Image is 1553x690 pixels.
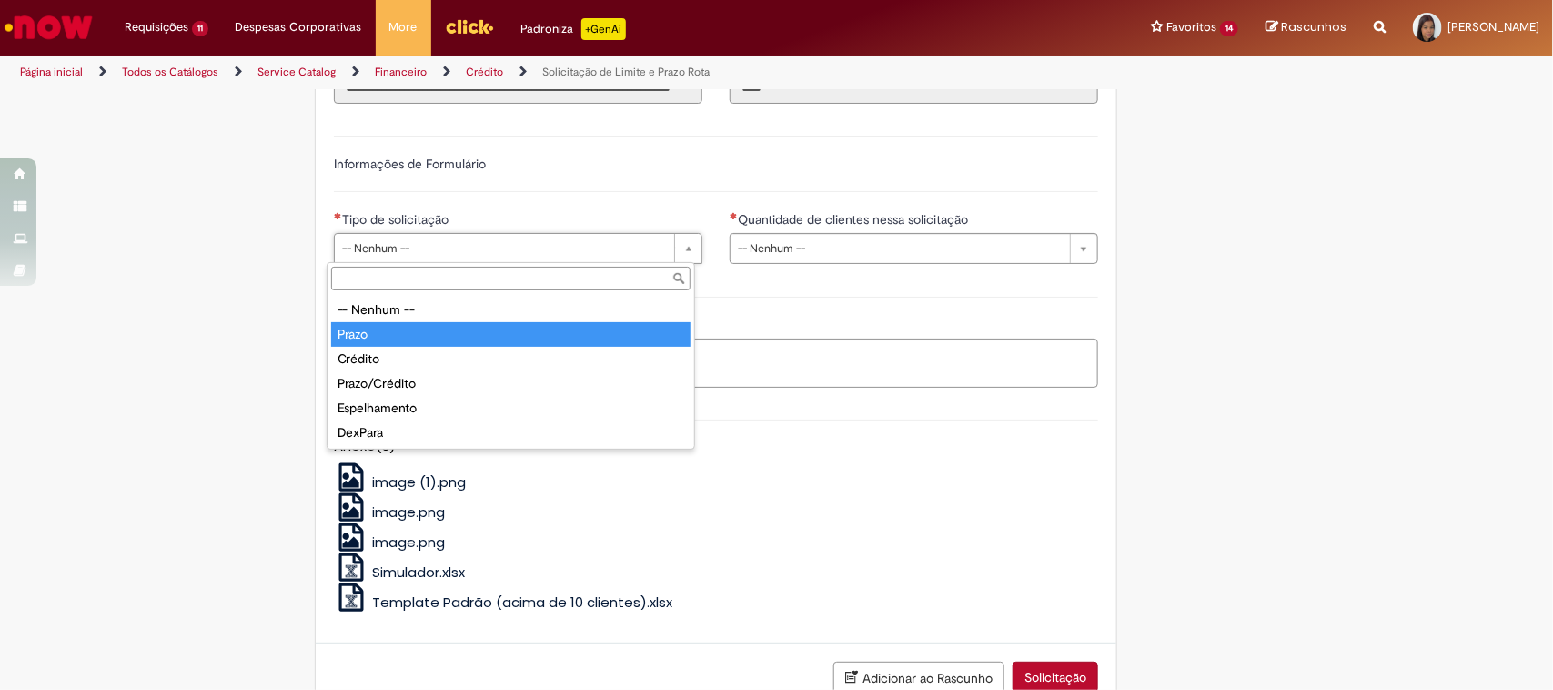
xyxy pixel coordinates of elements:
[331,421,691,445] div: DexPara
[331,298,691,322] div: -- Nenhum --
[331,347,691,371] div: Crédito
[328,294,694,449] ul: Tipo de solicitação
[331,371,691,396] div: Prazo/Crédito
[331,396,691,421] div: Espelhamento
[331,322,691,347] div: Prazo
